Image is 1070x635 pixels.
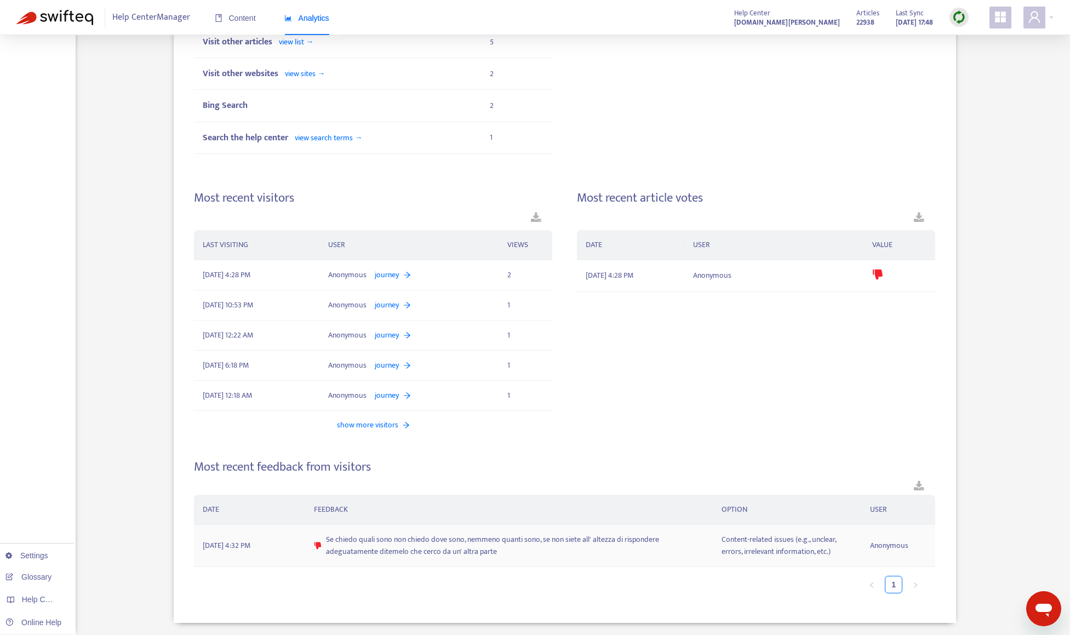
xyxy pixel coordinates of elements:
[5,551,48,560] a: Settings
[403,362,411,369] span: arrow-right
[499,351,552,381] td: 1
[375,299,399,311] span: journey
[490,67,494,80] span: 2
[490,99,494,112] span: 2
[1026,591,1061,626] iframe: メッセージングウィンドウを開くボタン
[684,230,863,260] th: USER
[856,7,879,19] span: Articles
[328,329,367,341] span: Anonymous
[499,381,552,411] td: 1
[284,14,329,22] span: Analytics
[295,131,362,144] span: view search terms →
[284,14,292,22] span: area-chart
[16,10,93,25] img: Swifteq
[952,10,966,24] img: sync.dc5367851b00ba804db3.png
[328,359,367,371] span: Anonymous
[375,390,399,402] span: journey
[490,131,493,144] span: 1
[203,130,288,145] span: Search the help center
[375,269,399,281] span: journey
[203,299,253,311] span: [DATE] 10:53 PM
[856,16,874,28] strong: 22938
[402,421,410,429] span: arrow-right
[375,359,399,371] span: journey
[112,7,190,28] span: Help Center Manager
[907,576,924,593] li: Next Page
[885,576,902,593] li: 1
[722,534,852,558] span: Content-related issues (e.g., unclear, errors, irrelevant information, etc.)
[203,98,248,113] span: Bing Search
[863,230,935,260] th: VALUE
[328,269,367,281] span: Anonymous
[734,16,840,28] a: [DOMAIN_NAME][PERSON_NAME]
[907,576,924,593] button: right
[499,230,552,260] th: VIEWS
[868,582,875,588] span: left
[403,301,411,309] span: arrow-right
[403,271,411,279] span: arrow-right
[863,576,880,593] li: Previous Page
[319,230,499,260] th: USER
[870,540,908,552] span: Anonymous
[326,534,704,558] span: Se chiedo quali sono non chiedo dove sono, nemmeno quanti sono, se non siete all' altezza di risp...
[194,495,305,525] th: DATE
[203,35,272,49] span: Visit other articles
[328,299,367,311] span: Anonymous
[194,460,935,474] h4: Most recent feedback from visitors
[203,390,252,402] span: [DATE] 12:18 AM
[203,329,253,341] span: [DATE] 12:22 AM
[577,230,684,260] th: DATE
[693,270,731,282] span: Anonymous
[586,270,633,282] span: [DATE] 4:28 PM
[203,540,250,552] span: [DATE] 4:32 PM
[577,191,935,205] h4: Most recent article votes
[337,419,398,431] span: show more visitors
[328,390,367,402] span: Anonymous
[305,495,713,525] th: FEEDBACK
[285,67,325,80] span: view sites →
[994,10,1007,24] span: appstore
[490,36,494,48] span: 5
[5,618,61,627] a: Online Help
[203,66,278,81] span: Visit other websites
[203,359,249,371] span: [DATE] 6:18 PM
[215,14,222,22] span: book
[403,331,411,339] span: arrow-right
[896,16,933,28] strong: [DATE] 17:48
[403,392,411,399] span: arrow-right
[194,230,319,260] th: LAST VISITING
[375,329,399,341] span: journey
[734,7,770,19] span: Help Center
[713,495,861,525] th: OPTION
[885,576,902,593] a: 1
[872,269,883,280] span: dislike
[203,269,250,281] span: [DATE] 4:28 PM
[499,321,552,351] td: 1
[912,582,919,588] span: right
[215,14,256,22] span: Content
[861,495,935,525] th: USER
[896,7,924,19] span: Last Sync
[499,260,552,290] td: 2
[194,191,552,205] h4: Most recent visitors
[314,542,322,550] span: dislike
[499,290,552,321] td: 1
[1028,10,1041,24] span: user
[22,595,67,604] span: Help Centers
[5,573,52,581] a: Glossary
[863,576,880,593] button: left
